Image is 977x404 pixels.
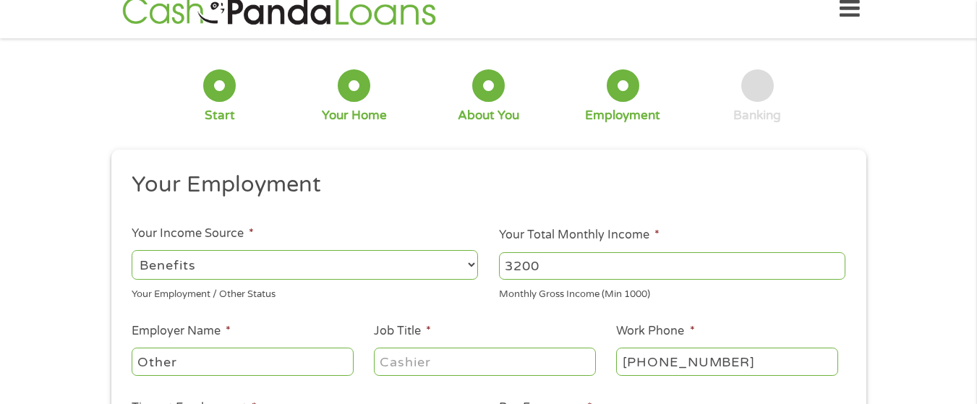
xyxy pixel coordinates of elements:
[616,324,694,339] label: Work Phone
[374,324,431,339] label: Job Title
[132,348,353,375] input: Walmart
[322,108,387,124] div: Your Home
[458,108,519,124] div: About You
[616,348,837,375] input: (231) 754-4010
[499,283,845,302] div: Monthly Gross Income (Min 1000)
[132,283,478,302] div: Your Employment / Other Status
[205,108,235,124] div: Start
[374,348,595,375] input: Cashier
[499,252,845,280] input: 1800
[585,108,660,124] div: Employment
[499,228,660,243] label: Your Total Monthly Income
[132,324,231,339] label: Employer Name
[132,171,835,199] h2: Your Employment
[733,108,781,124] div: Banking
[132,226,254,241] label: Your Income Source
